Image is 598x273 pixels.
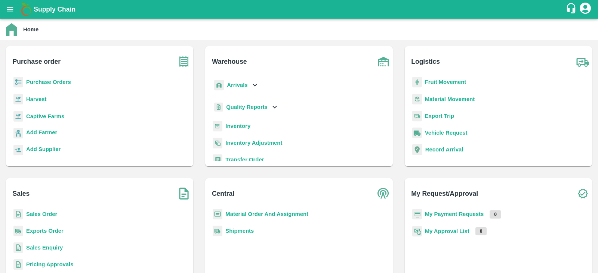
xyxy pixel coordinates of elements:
a: Fruit Movement [425,79,466,85]
div: customer-support [565,3,579,16]
img: reciept [13,77,23,88]
img: logo [19,2,34,17]
div: Arrivals [213,77,259,94]
p: 0 [490,210,501,219]
img: harvest [13,111,23,122]
a: Purchase Orders [26,79,71,85]
a: Shipments [225,228,254,234]
img: whInventory [213,121,222,132]
img: warehouse [374,52,393,71]
p: 0 [475,227,487,235]
img: qualityReport [214,103,223,112]
img: fruit [412,77,422,88]
a: Add Farmer [26,128,57,138]
b: Warehouse [212,56,247,67]
a: Transfer Order [225,157,264,163]
img: shipments [13,226,23,236]
img: centralMaterial [213,209,222,220]
a: Supply Chain [34,4,565,15]
b: Home [23,26,38,32]
b: Logistics [411,56,440,67]
img: home [6,23,17,36]
a: Inventory [225,123,250,129]
img: purchase [175,52,193,71]
a: Vehicle Request [425,130,468,136]
a: My Payment Requests [425,211,484,217]
img: central [374,184,393,203]
img: inventory [213,138,222,148]
b: Quality Reports [226,104,268,110]
b: Supply Chain [34,6,75,13]
img: sales [13,209,23,220]
b: My Request/Approval [411,188,478,199]
a: Add Supplier [26,145,61,155]
a: Material Movement [425,96,475,102]
img: sales [13,242,23,253]
a: Export Trip [425,113,454,119]
img: payment [412,209,422,220]
img: check [573,184,592,203]
img: vehicle [412,128,422,138]
a: Record Arrival [425,147,463,153]
img: farmer [13,128,23,139]
img: material [412,94,422,105]
a: Inventory Adjustment [225,140,282,146]
b: Central [212,188,234,199]
img: shipments [213,226,222,236]
b: Add Supplier [26,146,61,152]
img: recordArrival [412,144,422,155]
img: soSales [175,184,193,203]
a: Material Order And Assignment [225,211,308,217]
a: Exports Order [26,228,64,234]
img: whArrival [214,80,224,91]
a: Captive Farms [26,113,64,119]
b: Sales [13,188,30,199]
img: supplier [13,145,23,156]
a: Sales Order [26,211,57,217]
b: Arrivals [227,82,247,88]
div: account of current user [579,1,592,17]
button: open drawer [1,1,19,18]
div: Quality Reports [213,100,279,115]
a: Sales Enquiry [26,245,63,251]
b: Add Farmer [26,129,57,135]
b: Purchase order [13,56,61,67]
img: sales [13,259,23,270]
a: Harvest [26,96,46,102]
img: truck [573,52,592,71]
img: whTransfer [213,154,222,165]
img: approval [412,226,422,237]
a: My Approval List [425,228,469,234]
a: Pricing Approvals [26,261,73,267]
img: delivery [412,111,422,122]
img: harvest [13,94,23,105]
